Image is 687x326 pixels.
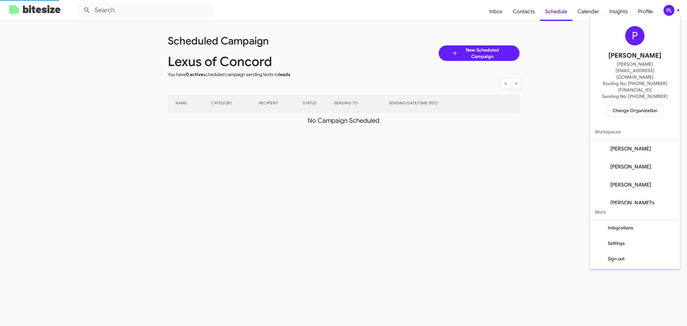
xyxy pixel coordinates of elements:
[590,124,680,139] span: Workspaces
[590,204,680,220] span: More
[625,26,644,45] div: P
[613,105,657,116] span: Change Organization
[590,220,680,235] button: Integrations
[610,164,651,170] span: [PERSON_NAME]
[597,61,672,80] span: [PERSON_NAME][EMAIL_ADDRESS][DOMAIN_NAME]
[608,51,661,61] span: [PERSON_NAME]
[610,200,654,206] span: [PERSON_NAME]'s
[610,182,651,188] span: [PERSON_NAME]
[607,105,663,116] button: Change Organization
[610,146,651,152] span: [PERSON_NAME]
[590,251,680,266] button: Sign out
[590,235,680,251] button: Settings
[597,80,672,93] span: Routing No: [PHONE_NUMBER][FINANCIAL_ID]
[602,93,668,100] span: Sending No: [PHONE_NUMBER]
